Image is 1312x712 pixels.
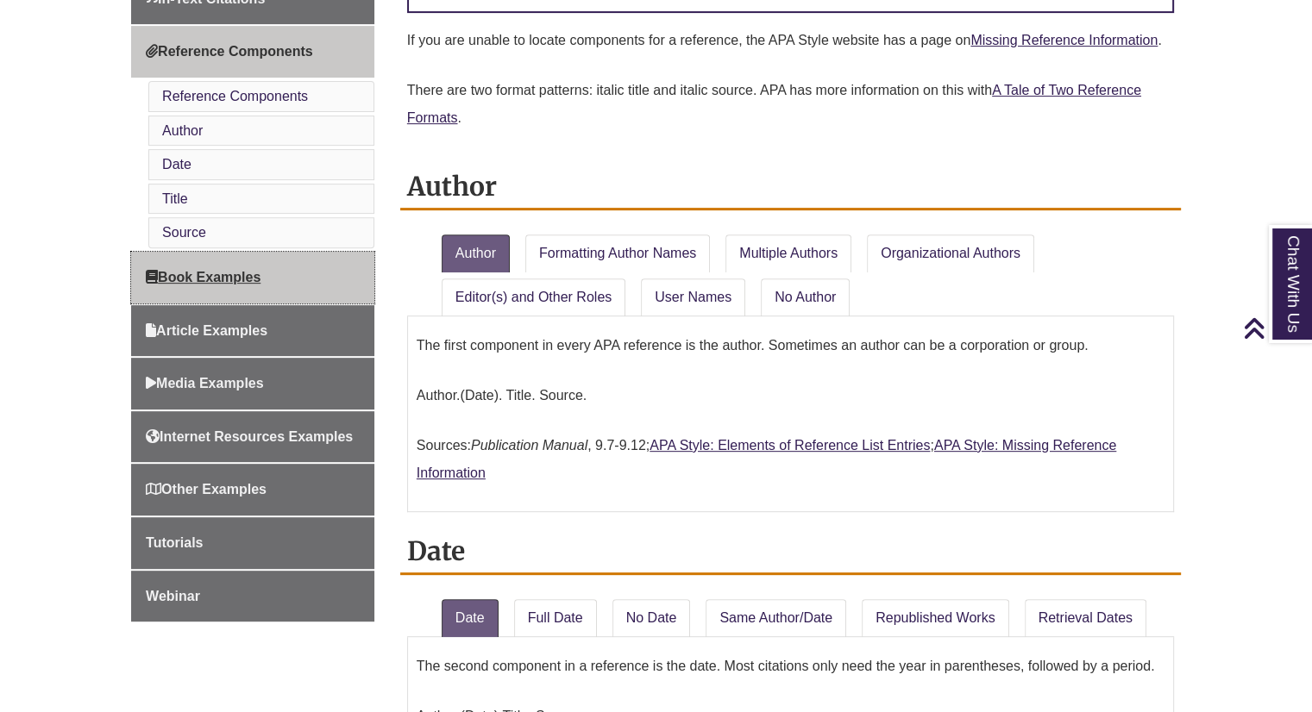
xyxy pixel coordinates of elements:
[162,123,203,138] a: Author
[417,646,1164,687] p: The second component in a reference is the date. Most citations only need the year in parentheses...
[1025,599,1146,637] a: Retrieval Dates
[706,599,846,637] a: Same Author/Date
[162,191,188,206] a: Title
[400,165,1181,210] h2: Author
[400,529,1181,575] h2: Date
[146,44,313,59] span: Reference Components
[1243,316,1308,340] a: Back to Top
[970,33,1158,47] a: Missing Reference Information
[867,234,1034,272] a: Organizational Authors
[146,482,267,497] span: Other Examples
[131,411,374,463] a: Internet Resources Examples
[146,376,264,390] span: Media Examples
[725,234,851,272] a: Multiple Authors
[442,599,499,637] a: Date
[471,438,587,453] em: Publication Manual
[761,278,850,316] a: No Author
[417,425,1164,494] p: Sources: , 9.7-9.12; ;
[146,589,200,603] span: Webinar
[162,225,206,240] a: Source
[146,323,267,338] span: Article Examples
[162,157,191,172] a: Date
[612,599,691,637] a: No Date
[131,571,374,622] a: Webinar
[131,305,374,357] a: Article Examples
[514,599,597,637] a: Full Date
[407,70,1174,139] p: There are two format patterns: italic title and italic source. APA has more information on this w...
[131,252,374,303] a: Book Examples
[862,599,1008,637] a: Republished Works
[417,438,1116,480] a: APA Style: Missing Reference Information
[407,20,1174,61] p: If you are unable to locate components for a reference, the APA Style website has a page on .
[146,535,203,550] span: Tutorials
[641,278,745,316] a: User Names
[131,358,374,409] a: Media Examples
[417,388,461,403] span: Author.
[442,234,510,272] a: Author
[407,83,1141,125] a: A Tale of Two Reference Formats
[417,325,1164,366] p: The first component in every APA reference is the author. Sometimes an author can be a corporatio...
[162,89,308,103] a: Reference Components
[131,26,374,78] a: Reference Components
[525,234,710,272] a: Formatting Author Names
[131,517,374,569] a: Tutorials
[650,438,930,453] a: APA Style: Elements of Reference List Entries
[146,270,261,284] span: Book Examples
[442,278,625,316] a: Editor(s) and Other Roles
[417,375,1164,416] p: (Date). Title. Source.
[146,429,353,444] span: Internet Resources Examples
[131,464,374,515] a: Other Examples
